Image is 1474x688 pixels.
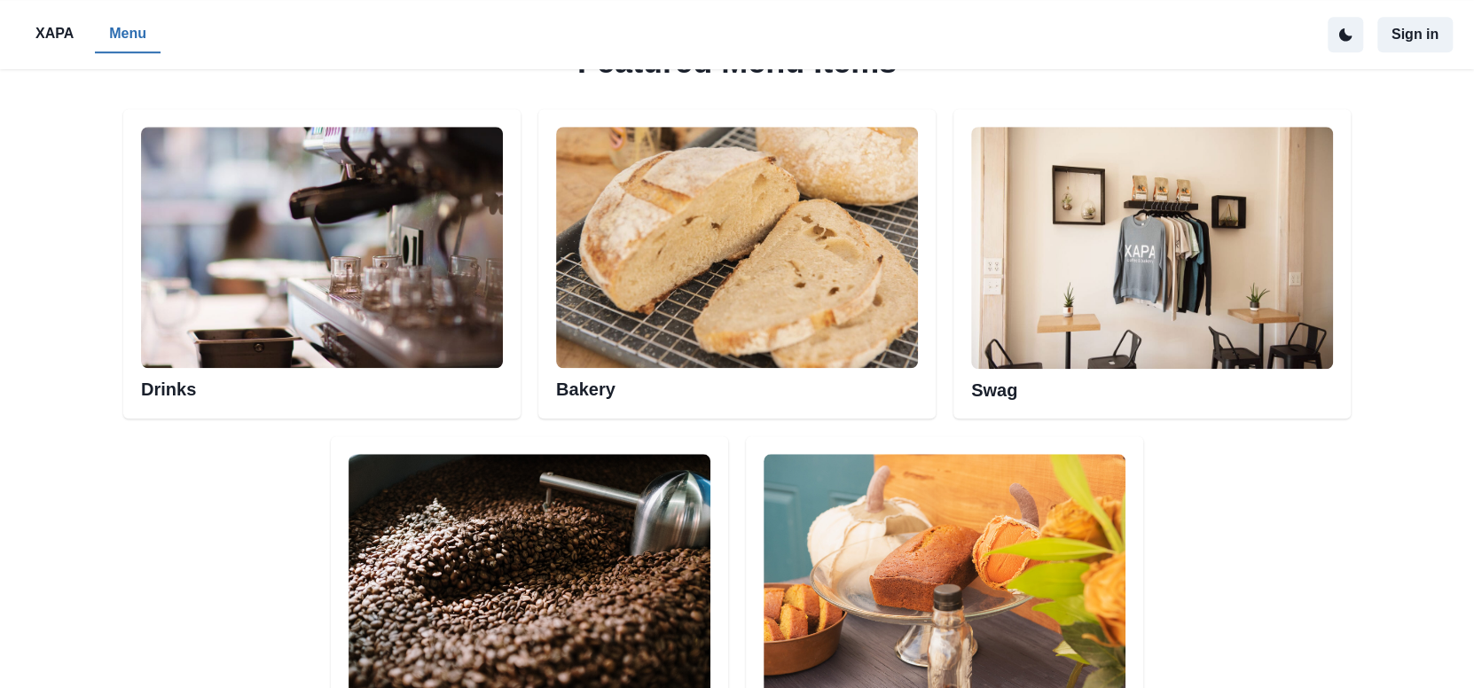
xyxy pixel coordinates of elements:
h2: Bakery [556,368,918,400]
div: Esspresso machineDrinks [123,109,521,418]
div: Swag [953,109,1351,418]
h2: Swag [971,369,1333,401]
p: XAPA [35,23,74,44]
button: Sign in [1377,17,1453,52]
img: Esspresso machine [141,127,503,368]
h2: Drinks [141,368,503,400]
p: Menu [109,23,146,44]
button: active dark theme mode [1328,17,1363,52]
div: Bakery [538,109,936,418]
